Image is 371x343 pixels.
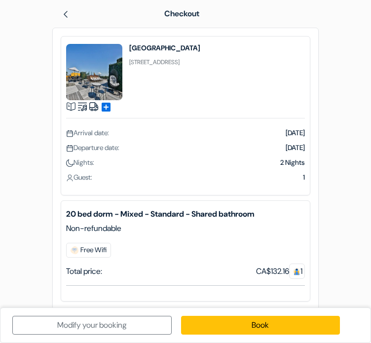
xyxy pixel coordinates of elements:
span: Guest: [66,173,92,182]
span: Nights: [66,158,94,167]
img: music.svg [77,102,87,112]
span: 1 [289,264,305,279]
span: Non-refundable [66,223,121,234]
span: Departure date: [66,143,119,152]
img: moon.svg [66,159,74,167]
img: calendar.svg [66,130,74,137]
img: left_arrow.svg [62,10,70,18]
div: Total price: [66,266,102,277]
img: calendar.svg [66,145,74,152]
span: [DATE] [286,128,305,137]
span: add_box [100,101,112,113]
img: book.svg [66,102,76,112]
img: user_icon.svg [66,174,74,182]
span: Free Wifi [66,243,111,258]
small: [STREET_ADDRESS] [129,58,180,66]
a: Modify your booking [12,316,172,335]
span: Checkout [164,8,199,19]
img: truck.svg [89,102,99,112]
span: Arrival date: [66,128,109,137]
span: 2 Nights [280,158,305,167]
img: free_wifi.svg [71,246,78,254]
b: 20 bed dorm - Mixed - Standard - Shared bathroom [66,208,305,220]
img: guest.svg [293,268,300,275]
span: 1 [303,173,305,182]
span: [DATE] [286,143,305,152]
a: Book [181,316,340,335]
a: add_box [100,101,112,111]
h4: [GEOGRAPHIC_DATA] [129,44,200,52]
div: CA$132.16 [256,266,305,277]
